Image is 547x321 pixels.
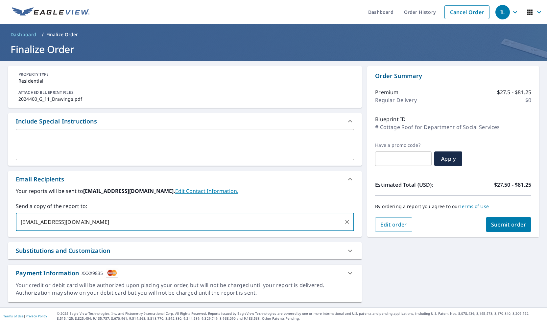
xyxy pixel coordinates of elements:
[16,202,354,210] label: Send a copy of the report to:
[106,269,118,278] img: cardImage
[42,31,44,39] li: /
[8,265,362,281] div: Payment InformationXXXX9835cardImage
[16,187,354,195] label: Your reports will be sent to
[375,115,406,123] p: Blueprint ID
[16,175,64,184] div: Email Recipients
[8,171,362,187] div: Email Recipients
[497,88,531,96] p: $27.5 - $81.25
[8,29,539,40] nav: breadcrumb
[26,314,47,318] a: Privacy Policy
[460,203,489,209] a: Terms of Use
[491,221,526,228] span: Submit order
[444,5,489,19] a: Cancel Order
[16,246,110,255] div: Substitutions and Customization
[434,151,462,166] button: Apply
[440,155,457,162] span: Apply
[11,31,36,38] span: Dashboard
[375,123,500,131] p: # Cottage Roof for Department of Social Services
[18,95,351,102] p: 2024400_G_11_Drawings.pdf
[375,181,453,189] p: Estimated Total (USD):
[3,314,24,318] a: Terms of Use
[375,142,432,148] label: Have a promo code?
[16,281,354,297] div: Your credit or debit card will be authorized upon placing your order, but will not be charged unt...
[8,29,39,40] a: Dashboard
[343,217,352,227] button: Clear
[12,7,89,17] img: EV Logo
[8,242,362,259] div: Substitutions and Customization
[494,181,531,189] p: $27.50 - $81.25
[486,217,532,232] button: Submit order
[16,117,97,126] div: Include Special Instructions
[18,77,351,84] p: Residential
[8,42,539,56] h1: Finalize Order
[375,217,412,232] button: Edit order
[57,311,544,321] p: © 2025 Eagle View Technologies, Inc. and Pictometry International Corp. All Rights Reserved. Repo...
[380,221,407,228] span: Edit order
[375,71,531,80] p: Order Summary
[16,269,118,278] div: Payment Information
[495,5,510,19] div: IL
[82,269,103,278] div: XXXX9835
[83,187,175,195] b: [EMAIL_ADDRESS][DOMAIN_NAME].
[175,187,238,195] a: EditContactInfo
[375,96,416,104] p: Regular Delivery
[18,90,351,95] p: ATTACHED BLUEPRINT FILES
[8,113,362,129] div: Include Special Instructions
[525,96,531,104] p: $0
[18,71,351,77] p: PROPERTY TYPE
[3,314,47,318] p: |
[375,203,531,209] p: By ordering a report you agree to our
[375,88,398,96] p: Premium
[46,31,78,38] p: Finalize Order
